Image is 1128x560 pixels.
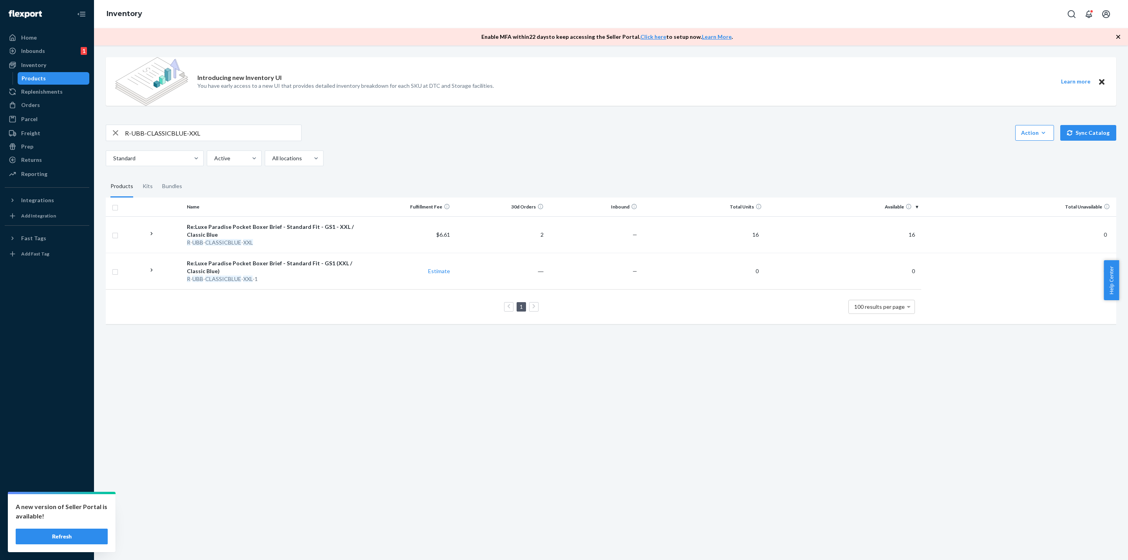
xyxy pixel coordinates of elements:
[21,101,40,109] div: Orders
[5,538,89,551] button: Give Feedback
[5,168,89,180] a: Reporting
[107,9,142,18] a: Inventory
[81,47,87,55] div: 1
[481,33,733,41] p: Enable MFA within 22 days to keep accessing the Seller Portal. to setup now. .
[5,140,89,153] a: Prep
[125,125,301,141] input: Search inventory by name or sku
[633,231,637,238] span: —
[192,239,203,246] em: UBB
[21,196,54,204] div: Integrations
[162,176,182,198] div: Bundles
[453,216,547,253] td: 2
[5,59,89,71] a: Inventory
[5,511,89,524] button: Talk to Support
[74,6,89,22] button: Close Navigation
[9,10,42,18] img: Flexport logo
[16,502,108,521] p: A new version of Seller Portal is available!
[271,154,272,162] input: All locations
[110,176,133,198] div: Products
[205,239,241,246] em: CLASSICBLUE
[702,33,732,40] a: Learn More
[453,253,547,289] td: ―
[5,127,89,140] a: Freight
[752,268,762,274] span: 0
[21,88,63,96] div: Replenishments
[187,275,190,282] em: R
[5,85,89,98] a: Replenishments
[18,72,90,85] a: Products
[5,232,89,245] button: Fast Tags
[749,231,762,238] span: 16
[213,154,214,162] input: Active
[640,33,666,40] a: Click here
[197,82,494,90] p: You have early access to a new UI that provides detailed inventory breakdown for each SKU at DTC ...
[5,498,89,511] a: Settings
[112,154,113,162] input: Standard
[5,194,89,207] button: Integrations
[1064,6,1079,22] button: Open Search Box
[21,212,56,219] div: Add Integration
[1015,125,1054,141] button: Action
[765,198,921,216] th: Available
[21,250,49,257] div: Add Fast Tag
[906,231,918,238] span: 16
[5,99,89,111] a: Orders
[1101,268,1110,274] span: 0
[21,129,40,137] div: Freight
[1104,260,1119,300] button: Help Center
[5,31,89,44] a: Home
[518,303,524,310] a: Page 1 is your current page
[5,210,89,222] a: Add Integration
[187,239,190,246] em: R
[5,45,89,57] a: Inbounds1
[21,143,33,150] div: Prep
[453,198,547,216] th: 30d Orders
[921,198,1116,216] th: Total Unavailable
[205,275,241,282] em: CLASSICBLUE
[184,198,359,216] th: Name
[428,268,450,274] a: Estimate
[1021,129,1048,137] div: Action
[1078,536,1120,556] iframe: Opens a widget where you can chat to one of our agents
[192,275,203,282] em: UBB
[21,115,38,123] div: Parcel
[21,34,37,42] div: Home
[1060,125,1116,141] button: Sync Catalog
[21,234,46,242] div: Fast Tags
[5,154,89,166] a: Returns
[100,3,148,25] ol: breadcrumbs
[187,275,356,283] div: - - - -1
[359,198,453,216] th: Fulfillment Fee
[1097,77,1107,87] button: Close
[243,239,253,246] em: XXL
[854,303,905,310] span: 100 results per page
[21,47,45,55] div: Inbounds
[547,198,640,216] th: Inbound
[21,156,42,164] div: Returns
[115,57,188,106] img: new-reports-banner-icon.82668bd98b6a51aee86340f2a7b77ae3.png
[1081,6,1097,22] button: Open notifications
[16,529,108,544] button: Refresh
[243,275,253,282] em: XXL
[21,61,46,69] div: Inventory
[197,73,282,82] p: Introducing new Inventory UI
[1056,77,1095,87] button: Learn more
[5,248,89,260] a: Add Fast Tag
[1098,6,1114,22] button: Open account menu
[22,74,46,82] div: Products
[187,259,356,275] div: Re:Luxe Paradise Pocket Boxer Brief - Standard Fit - GS1 (XXL / Classic Blue)
[1101,231,1110,238] span: 0
[909,268,918,274] span: 0
[187,223,356,239] div: Re:Luxe Paradise Pocket Boxer Brief - Standard Fit - GS1 - XXL / Classic Blue
[5,525,89,537] a: Help Center
[5,113,89,125] a: Parcel
[187,239,356,246] div: - - -
[633,268,637,274] span: —
[436,231,450,238] span: $6.61
[143,176,153,198] div: Kits
[21,170,47,178] div: Reporting
[640,198,765,216] th: Total Units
